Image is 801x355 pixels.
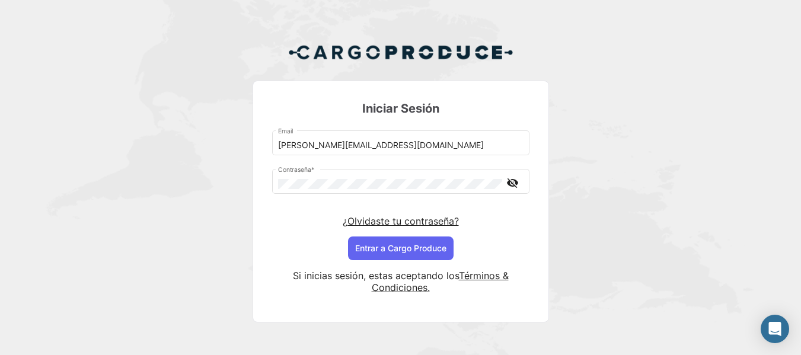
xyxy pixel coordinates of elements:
[278,140,523,151] input: Email
[343,215,459,227] a: ¿Olvidaste tu contraseña?
[506,175,520,190] mat-icon: visibility_off
[272,100,529,117] h3: Iniciar Sesión
[293,270,459,282] span: Si inicias sesión, estas aceptando los
[372,270,509,293] a: Términos & Condiciones.
[288,38,513,66] img: Cargo Produce Logo
[761,315,789,343] div: Abrir Intercom Messenger
[348,236,454,260] button: Entrar a Cargo Produce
